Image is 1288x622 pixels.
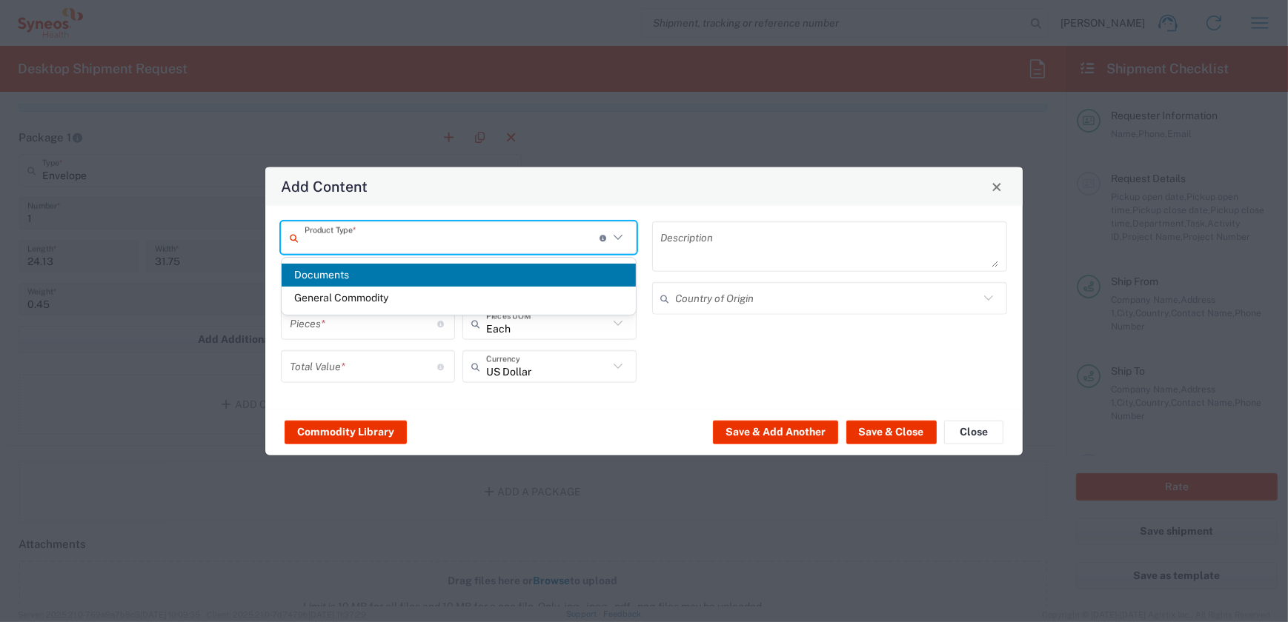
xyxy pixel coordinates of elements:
[282,287,636,310] span: General Commodity
[944,420,1003,444] button: Close
[846,420,937,444] button: Save & Close
[986,176,1007,197] button: Close
[285,420,407,444] button: Commodity Library
[282,264,636,287] span: Documents
[713,420,838,444] button: Save & Add Another
[281,175,368,197] h4: Add Content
